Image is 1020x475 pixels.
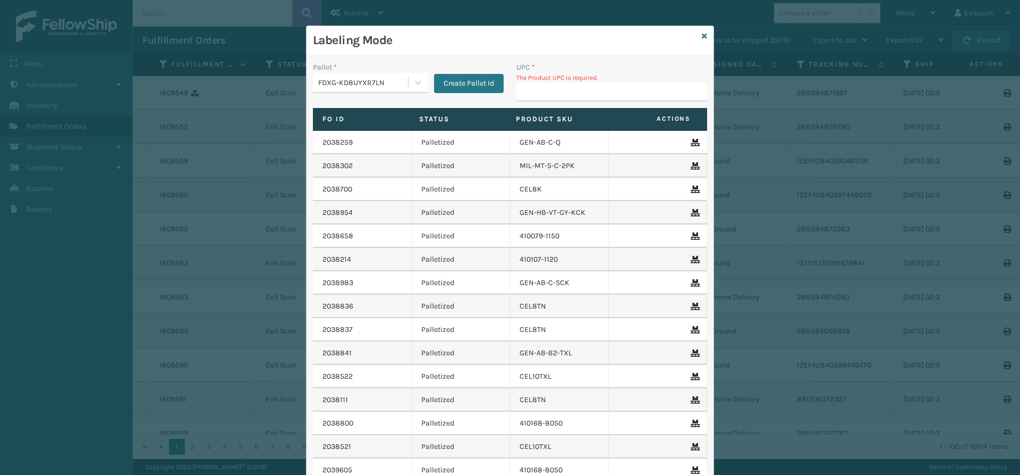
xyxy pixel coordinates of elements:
i: Remove From Pallet [691,466,697,474]
i: Remove From Pallet [691,209,697,216]
td: CEL8TN [510,318,609,341]
td: Palletized [412,435,511,459]
a: 2038259 [322,137,353,148]
button: Create Pallet Id [434,74,504,93]
td: GEN-AB-C-SCK [510,271,609,295]
td: CEL8TN [510,388,609,412]
a: 2038983 [322,278,353,288]
td: Palletized [412,131,511,154]
a: 2038111 [322,395,348,405]
i: Remove From Pallet [691,326,697,334]
label: Product SKU [516,114,593,124]
td: GEN-AB-B2-TXL [510,341,609,365]
label: Status [419,114,496,124]
a: 2038841 [322,348,352,359]
td: Palletized [412,295,511,318]
td: GEN-HB-VT-GY-KCK [510,201,609,224]
p: The Product UPC is required. [516,73,707,82]
td: Palletized [412,178,511,201]
a: 2038522 [322,371,353,382]
a: 2038837 [322,324,353,335]
td: 410107-1120 [510,248,609,271]
td: 410079-1150 [510,224,609,248]
td: Palletized [412,224,511,248]
i: Remove From Pallet [691,303,697,310]
td: Palletized [412,201,511,224]
i: Remove From Pallet [691,162,697,170]
td: Palletized [412,412,511,435]
td: Palletized [412,271,511,295]
td: 410168-8050 [510,412,609,435]
h3: Labeling Mode [313,32,698,48]
td: Palletized [412,248,511,271]
label: Fo Id [322,114,399,124]
i: Remove From Pallet [691,279,697,287]
td: Palletized [412,154,511,178]
i: Remove From Pallet [691,373,697,380]
td: Palletized [412,341,511,365]
span: Actions [606,110,697,128]
a: 2038700 [322,184,352,195]
div: FDXG-KD8UYXR7LN [318,77,409,88]
i: Remove From Pallet [691,420,697,427]
a: 2038302 [322,161,353,171]
a: 2038800 [322,418,353,429]
td: CEL8K [510,178,609,201]
i: Remove From Pallet [691,443,697,451]
label: UPC [516,62,535,73]
td: MIL-MT-5-C-2PK [510,154,609,178]
td: Palletized [412,365,511,388]
td: GEN-AB-C-Q [510,131,609,154]
a: 2038658 [322,231,353,241]
i: Remove From Pallet [691,349,697,357]
a: 2038214 [322,254,351,265]
i: Remove From Pallet [691,186,697,193]
label: Pallet [313,62,337,73]
td: CEL8TN [510,295,609,318]
a: 2038836 [322,301,353,312]
td: CEL10TXL [510,365,609,388]
td: Palletized [412,318,511,341]
td: CEL10TXL [510,435,609,459]
i: Remove From Pallet [691,139,697,146]
td: Palletized [412,388,511,412]
a: 2038954 [322,207,353,218]
a: 2038521 [322,441,351,452]
i: Remove From Pallet [691,396,697,404]
i: Remove From Pallet [691,232,697,240]
i: Remove From Pallet [691,256,697,263]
